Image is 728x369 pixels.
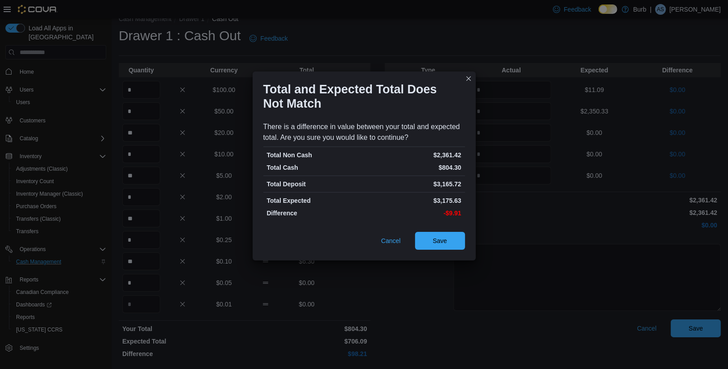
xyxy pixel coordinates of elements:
p: $3,175.63 [366,196,462,205]
p: $804.30 [366,163,462,172]
button: Closes this modal window [463,73,474,84]
h1: Total and Expected Total Does Not Match [263,82,458,111]
p: Total Expected [267,196,362,205]
p: Total Non Cash [267,151,362,159]
p: $3,165.72 [366,180,462,189]
span: Save [433,236,447,245]
p: Total Cash [267,163,362,172]
p: Difference [267,209,362,218]
p: -$9.91 [366,209,462,218]
p: Total Deposit [267,180,362,189]
span: Cancel [381,236,401,245]
p: $2,361.42 [366,151,462,159]
button: Save [415,232,465,250]
div: There is a difference in value between your total and expected total. Are you sure you would like... [263,122,465,143]
button: Cancel [378,232,404,250]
